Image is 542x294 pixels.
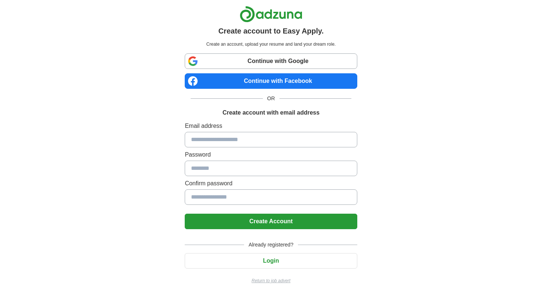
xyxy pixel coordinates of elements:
span: Already registered? [244,241,298,249]
p: Create an account, upload your resume and land your dream role. [186,41,355,48]
button: Login [185,253,357,269]
a: Continue with Facebook [185,73,357,89]
span: OR [263,95,279,102]
a: Return to job advert [185,277,357,284]
label: Confirm password [185,179,357,188]
h1: Create account to Easy Apply. [218,25,324,36]
a: Login [185,258,357,264]
label: Password [185,150,357,159]
button: Create Account [185,214,357,229]
img: Adzuna logo [240,6,302,22]
a: Continue with Google [185,53,357,69]
h1: Create account with email address [222,108,319,117]
label: Email address [185,122,357,130]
